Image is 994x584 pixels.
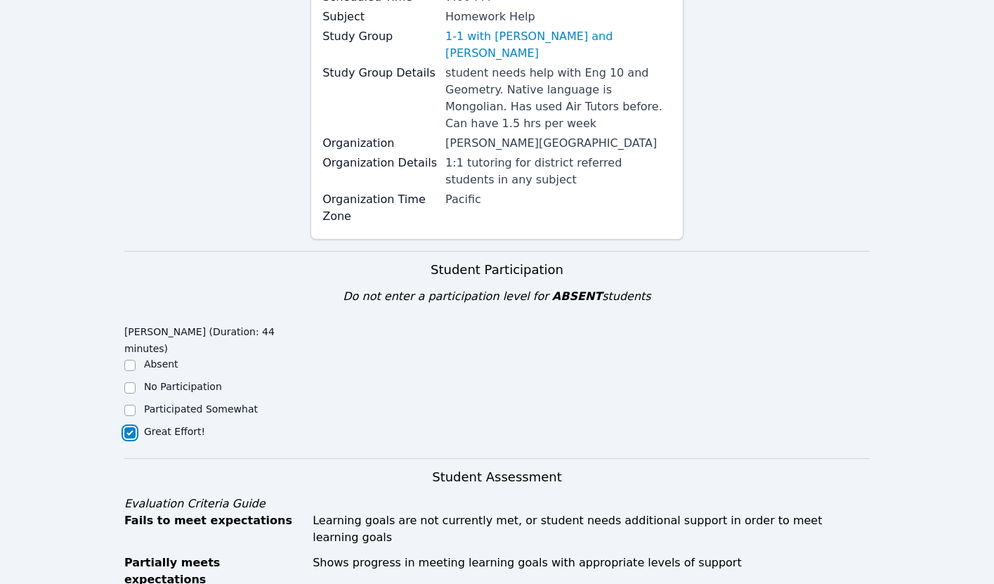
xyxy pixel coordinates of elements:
[322,191,437,225] label: Organization Time Zone
[144,381,222,392] label: No Participation
[322,155,437,171] label: Organization Details
[445,135,672,152] div: [PERSON_NAME][GEOGRAPHIC_DATA]
[313,512,870,546] div: Learning goals are not currently met, or student needs additional support in order to meet learni...
[124,512,304,546] div: Fails to meet expectations
[322,28,437,45] label: Study Group
[322,135,437,152] label: Organization
[445,191,672,208] div: Pacific
[144,426,205,437] label: Great Effort!
[124,319,310,357] legend: [PERSON_NAME] (Duration: 44 minutes)
[124,260,870,280] h3: Student Participation
[124,495,870,512] div: Evaluation Criteria Guide
[445,28,672,62] a: 1-1 with [PERSON_NAME] and [PERSON_NAME]
[144,403,258,415] label: Participated Somewhat
[124,288,870,305] div: Do not enter a participation level for students
[124,467,870,487] h3: Student Assessment
[322,8,437,25] label: Subject
[445,8,672,25] div: Homework Help
[445,65,672,132] div: student needs help with Eng 10 and Geometry. Native language is Mongolian. Has used Air Tutors be...
[552,290,602,303] span: ABSENT
[144,358,178,370] label: Absent
[322,65,437,82] label: Study Group Details
[445,155,672,188] div: 1:1 tutoring for district referred students in any subject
